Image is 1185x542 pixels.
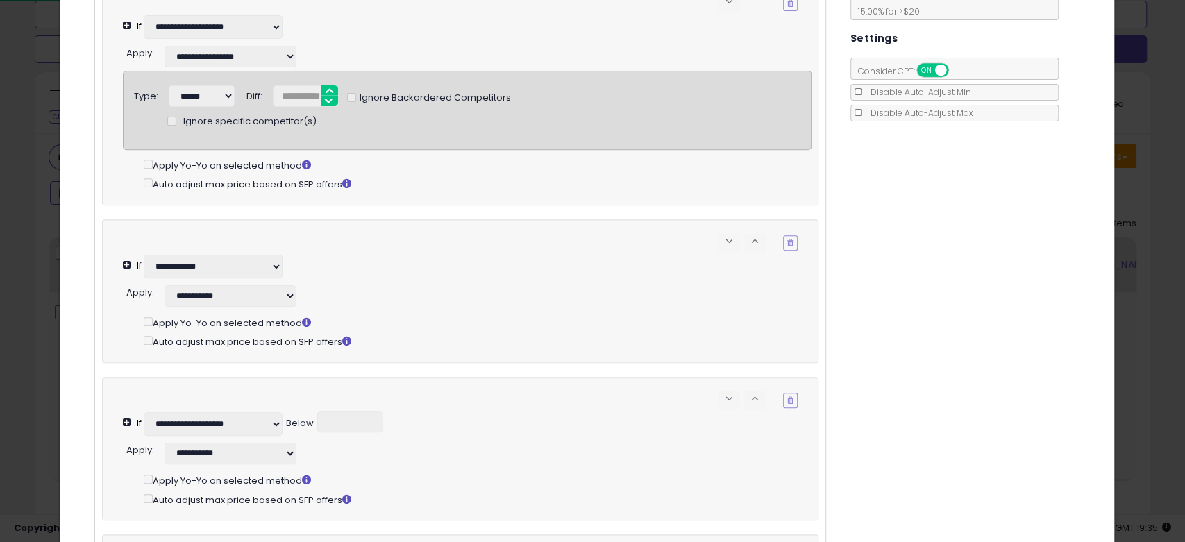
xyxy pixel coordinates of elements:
div: Auto adjust max price based on SFP offers [144,176,812,192]
div: : [126,439,154,457]
span: Apply [126,286,152,299]
div: Type: [134,85,158,103]
h5: Settings [850,30,898,47]
span: keyboard_arrow_down [723,235,736,248]
div: Auto adjust max price based on SFP offers [144,333,812,349]
div: Diff: [246,85,262,103]
span: Consider CPT: [851,65,967,77]
span: 15.00 % for > $20 [851,6,920,17]
span: keyboard_arrow_down [723,392,736,405]
i: Remove Condition [787,396,793,405]
div: Apply Yo-Yo on selected method [144,157,812,173]
span: OFF [946,65,968,76]
i: Remove Condition [787,239,793,247]
span: Disable Auto-Adjust Min [864,86,971,98]
span: ON [918,65,935,76]
div: Apply Yo-Yo on selected method [144,314,812,330]
div: Below [286,417,314,430]
span: Apply [126,46,152,60]
span: Apply [126,443,152,457]
div: : [126,282,154,300]
div: : [126,42,154,60]
span: keyboard_arrow_up [748,235,762,248]
div: Apply Yo-Yo on selected method [144,472,812,488]
span: Disable Auto-Adjust Max [864,107,973,119]
div: Auto adjust max price based on SFP offers [144,491,812,507]
span: Ignore Backordered Competitors [356,92,511,105]
span: Ignore specific competitor(s) [183,115,317,128]
span: keyboard_arrow_up [748,392,762,405]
